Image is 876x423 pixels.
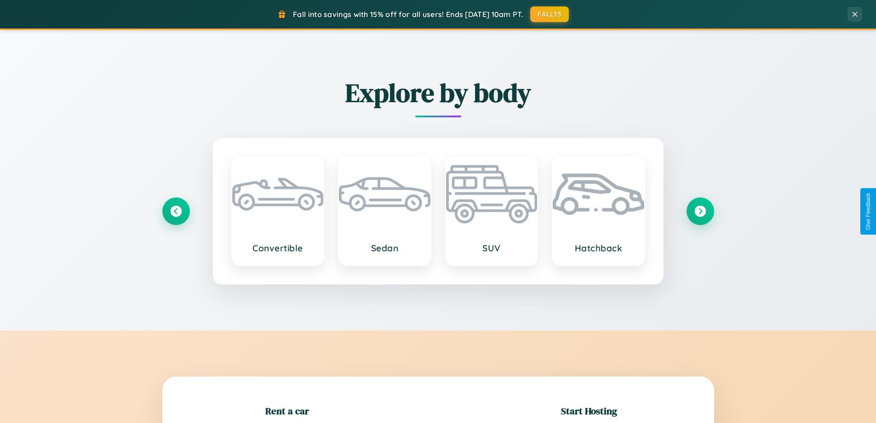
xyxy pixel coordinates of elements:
[455,243,528,254] h3: SUV
[865,193,871,230] div: Give Feedback
[561,404,617,417] h2: Start Hosting
[562,243,635,254] h3: Hatchback
[348,243,421,254] h3: Sedan
[162,75,714,110] h2: Explore by body
[265,404,309,417] h2: Rent a car
[241,243,315,254] h3: Convertible
[530,6,569,22] button: FALL15
[293,10,523,19] span: Fall into savings with 15% off for all users! Ends [DATE] 10am PT.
